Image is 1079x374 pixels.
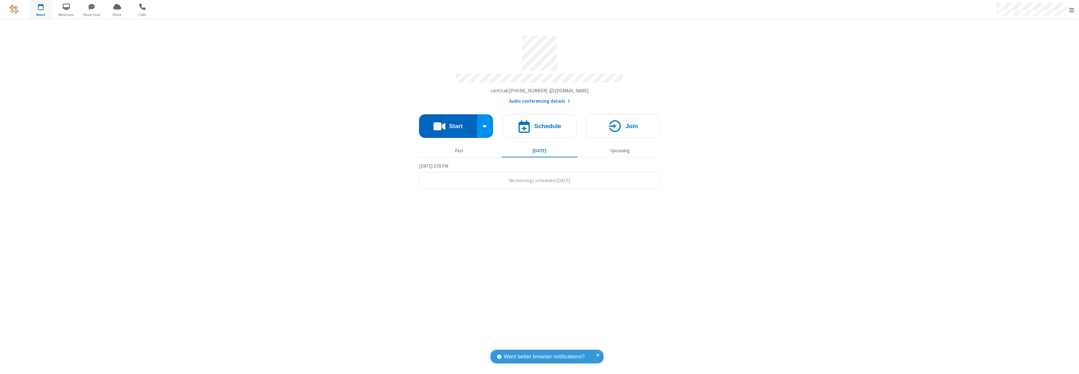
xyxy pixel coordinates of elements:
span: Want better browser notifications? [504,353,585,361]
span: Calls [131,12,154,18]
img: QA Selenium DO NOT DELETE OR CHANGE [9,5,19,14]
span: Team Chat [80,12,104,18]
span: Drive [105,12,129,18]
section: Account details [419,31,660,105]
iframe: Chat [1063,358,1074,370]
button: Past [422,145,497,157]
span: Copy my meeting room link [491,88,589,94]
button: [DATE] [502,145,577,157]
div: Start conference options [477,114,493,138]
h4: Schedule [534,123,561,129]
span: Webinars [55,12,78,18]
span: Meet [29,12,53,18]
button: Start [419,114,477,138]
button: Schedule [502,114,577,138]
button: Join [586,114,660,138]
button: Copy my meeting room linkCopy my meeting room link [491,87,589,95]
h4: Start [449,123,463,129]
section: Today's Meetings [419,162,660,189]
button: Upcoming [582,145,658,157]
span: [DATE] 3:59 PM [419,163,448,169]
h4: Join [625,123,638,129]
span: No meetings scheduled [DATE] [509,177,570,183]
button: Audio conferencing details [509,98,570,105]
